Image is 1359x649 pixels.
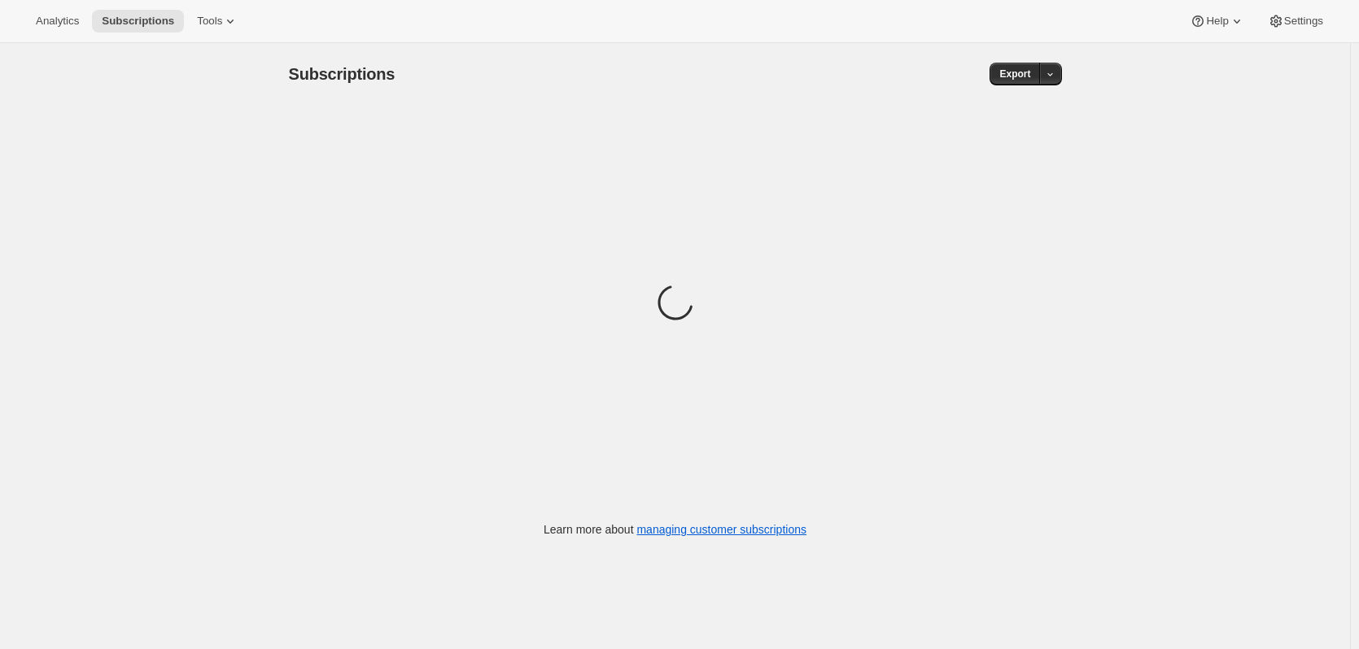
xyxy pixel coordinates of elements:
[197,15,222,28] span: Tools
[289,65,395,83] span: Subscriptions
[26,10,89,33] button: Analytics
[544,521,806,538] p: Learn more about
[187,10,248,33] button: Tools
[92,10,184,33] button: Subscriptions
[1180,10,1254,33] button: Help
[1206,15,1228,28] span: Help
[990,63,1040,85] button: Export
[999,68,1030,81] span: Export
[36,15,79,28] span: Analytics
[102,15,174,28] span: Subscriptions
[1284,15,1323,28] span: Settings
[1258,10,1333,33] button: Settings
[636,523,806,536] a: managing customer subscriptions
